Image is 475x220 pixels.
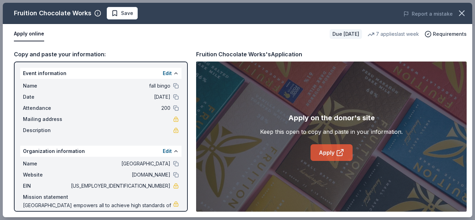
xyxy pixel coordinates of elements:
[288,112,375,123] div: Apply on the donor's site
[70,160,170,168] span: [GEOGRAPHIC_DATA]
[23,115,70,123] span: Mailing address
[163,147,172,155] button: Edit
[14,27,44,41] button: Apply online
[20,146,182,157] div: Organization information
[23,182,70,190] span: EIN
[121,9,133,17] span: Save
[330,29,362,39] div: Due [DATE]
[70,82,170,90] span: fall bingo
[23,201,173,218] span: [GEOGRAPHIC_DATA] empowers all to achieve high standards of success
[23,93,70,101] span: Date
[23,193,179,201] div: Mission statement
[425,30,467,38] button: Requirements
[23,104,70,112] span: Attendance
[196,50,302,59] div: Fruition Chocolate Works's Application
[70,182,170,190] span: [US_EMPLOYER_IDENTIFICATION_NUMBER]
[260,128,403,136] div: Keep this open to copy and paste in your information.
[20,68,182,79] div: Event information
[70,104,170,112] span: 200
[403,10,453,18] button: Report a mistake
[23,126,70,135] span: Description
[14,8,91,19] div: Fruition Chocolate Works
[23,171,70,179] span: Website
[70,171,170,179] span: [DOMAIN_NAME]
[23,82,70,90] span: Name
[23,160,70,168] span: Name
[70,93,170,101] span: [DATE]
[163,69,172,78] button: Edit
[311,144,353,161] a: Apply
[368,30,419,38] div: 7 applies last week
[433,30,467,38] span: Requirements
[107,7,138,19] button: Save
[14,50,188,59] div: Copy and paste your information:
